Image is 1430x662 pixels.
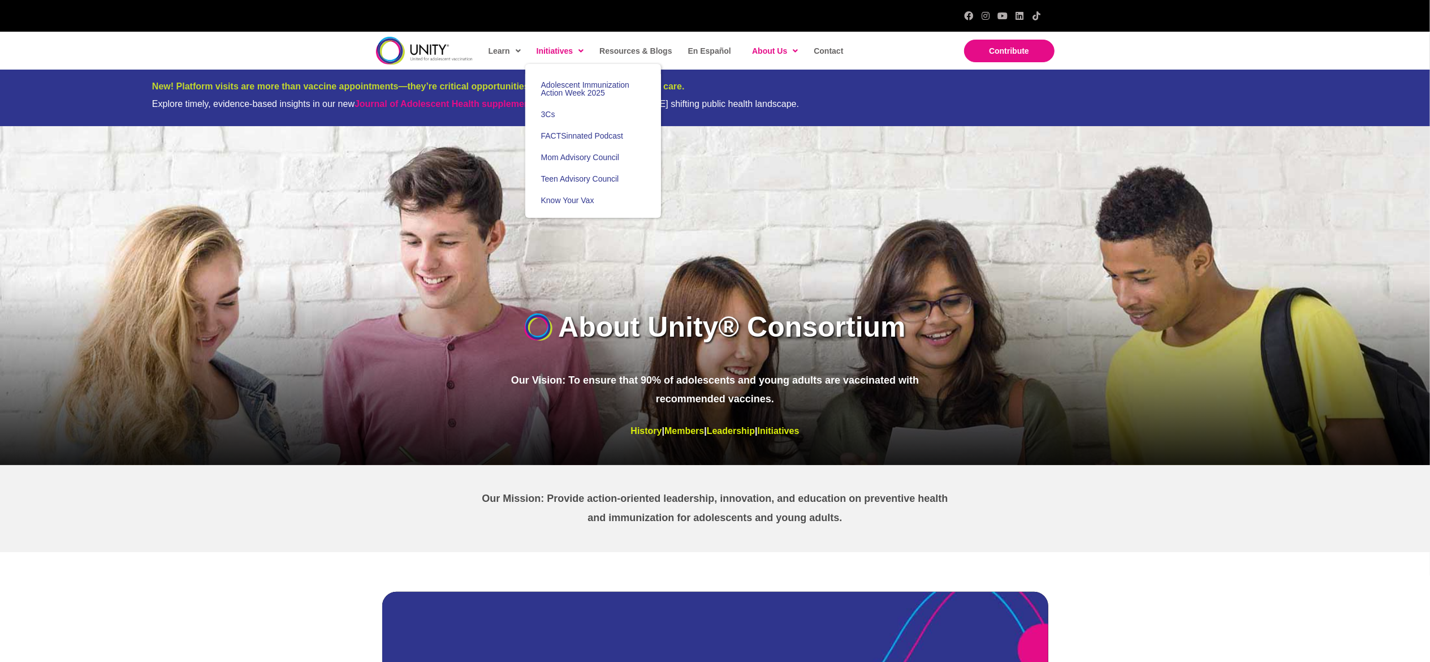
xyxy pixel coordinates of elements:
span: Teen Advisory Council [541,174,619,183]
a: Adolescent Immunization Action Week 2025 [525,74,661,104]
a: Mom Advisory Council [525,147,661,168]
a: Initiatives [758,426,800,436]
a: About Us [746,38,802,64]
a: 3Cs [525,104,661,125]
a: Leadership [707,426,755,436]
h1: About Unity® Consortium [558,307,906,347]
a: Contact [808,38,848,64]
span: 3Cs [541,110,555,119]
span: Initiatives [537,42,584,59]
span: Adolescent Immunization Action Week 2025 [541,80,629,97]
div: Explore timely, evidence-based insights in our new guiding providers through [DATE] shifting publ... [152,98,1278,109]
span: About Us [752,42,798,59]
span: Know Your Vax [541,196,594,205]
a: History [631,426,662,436]
a: Resources & Blogs [594,38,676,64]
span: Contact [814,46,843,55]
p: Our Mission: Provide action-oriented leadership, innovation, and education on preventive health a... [476,489,955,527]
p: | | | [502,423,928,440]
span: Contribute [989,46,1029,55]
a: Teen Advisory Council [525,168,661,190]
a: Know Your Vax [525,190,661,211]
strong: , [355,99,535,109]
img: UnityIcon-new [524,313,552,341]
a: YouTube [999,11,1008,20]
a: LinkedIn [1016,11,1025,20]
a: Journal of Adolescent Health supplement [355,99,533,109]
a: Instagram [982,11,991,20]
a: TikTok [1032,11,1042,20]
a: Members [664,426,704,436]
span: Mom Advisory Council [541,153,620,162]
img: unity-logo-dark [376,37,473,65]
a: Contribute [964,40,1055,62]
span: New! Platform visits are more than vaccine appointments—they’re critical opportunities to deliver... [152,81,685,91]
span: En Español [688,46,731,55]
span: Learn [489,42,521,59]
p: Our Vision: To ensure that 90% of adolescents and young adults are vaccinated with recommended va... [502,371,928,409]
span: FACTSinnated Podcast [541,131,624,140]
a: En Español [682,38,736,64]
a: FACTSinnated Podcast [525,125,661,147]
span: Resources & Blogs [599,46,672,55]
a: Facebook [965,11,974,20]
